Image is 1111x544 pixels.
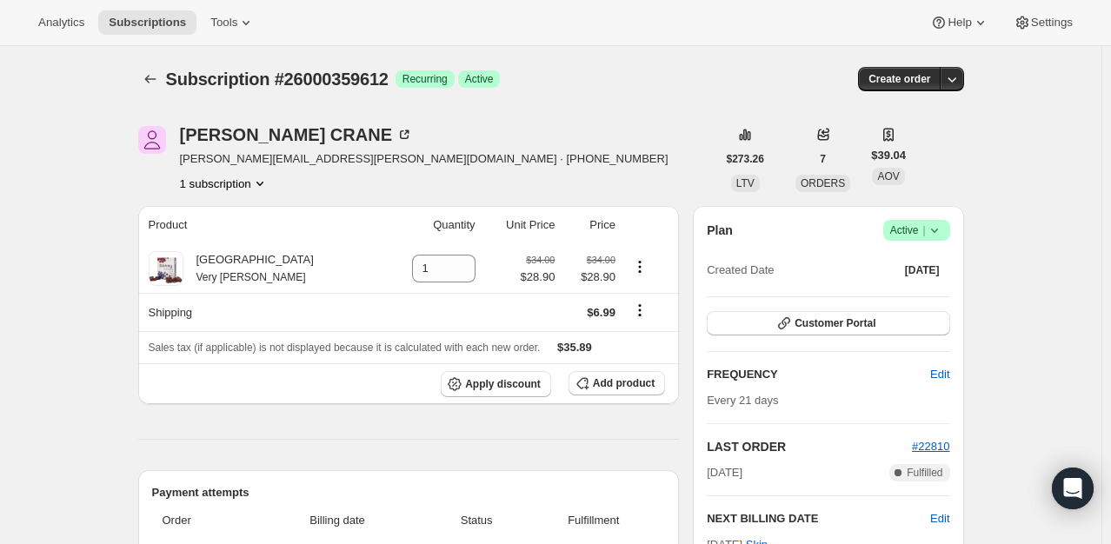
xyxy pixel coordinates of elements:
[565,269,615,286] span: $28.90
[149,342,541,354] span: Sales tax (if applicable) is not displayed because it is calculated with each new order.
[200,10,265,35] button: Tools
[868,72,930,86] span: Create order
[809,147,836,171] button: 7
[441,371,551,397] button: Apply discount
[907,466,942,480] span: Fulfilled
[922,223,925,237] span: |
[795,316,875,330] span: Customer Portal
[801,177,845,189] span: ORDERS
[1003,10,1083,35] button: Settings
[707,438,912,455] h2: LAST ORDER
[920,10,999,35] button: Help
[402,72,448,86] span: Recurring
[626,257,654,276] button: Product actions
[716,147,775,171] button: $273.26
[210,16,237,30] span: Tools
[930,366,949,383] span: Edit
[890,222,943,239] span: Active
[912,438,949,455] button: #22810
[481,206,561,244] th: Unit Price
[707,222,733,239] h2: Plan
[465,377,541,391] span: Apply discount
[707,464,742,481] span: [DATE]
[180,175,269,192] button: Product actions
[707,366,930,383] h2: FREQUENCY
[109,16,186,30] span: Subscriptions
[727,152,764,166] span: $273.26
[152,501,249,540] th: Order
[138,206,382,244] th: Product
[254,512,421,529] span: Billing date
[431,512,522,529] span: Status
[180,126,413,143] div: [PERSON_NAME] CRANE
[180,150,669,168] span: [PERSON_NAME][EMAIL_ADDRESS][PERSON_NAME][DOMAIN_NAME] · [PHONE_NUMBER]
[557,341,592,354] span: $35.89
[138,126,166,154] span: PATTI CRANE
[560,206,621,244] th: Price
[707,394,778,407] span: Every 21 days
[877,170,899,182] span: AOV
[912,440,949,453] a: #22810
[28,10,95,35] button: Analytics
[196,271,306,283] small: Very [PERSON_NAME]
[736,177,755,189] span: LTV
[183,251,314,286] div: [GEOGRAPHIC_DATA]
[1052,468,1094,509] div: Open Intercom Messenger
[138,293,382,331] th: Shipping
[858,67,941,91] button: Create order
[526,255,555,265] small: $34.00
[871,147,906,164] span: $39.04
[98,10,196,35] button: Subscriptions
[569,371,665,395] button: Add product
[166,70,389,89] span: Subscription #26000359612
[920,361,960,388] button: Edit
[532,512,655,529] span: Fulfillment
[1031,16,1073,30] span: Settings
[820,152,826,166] span: 7
[152,484,666,501] h2: Payment attempts
[707,311,949,335] button: Customer Portal
[593,376,655,390] span: Add product
[138,67,163,91] button: Subscriptions
[465,72,494,86] span: Active
[521,269,555,286] span: $28.90
[587,255,615,265] small: $34.00
[707,262,774,279] span: Created Date
[948,16,971,30] span: Help
[905,263,940,277] span: [DATE]
[707,510,930,527] h2: NEXT BILLING DATE
[895,258,950,282] button: [DATE]
[38,16,84,30] span: Analytics
[587,306,615,319] span: $6.99
[626,301,654,320] button: Shipping actions
[381,206,480,244] th: Quantity
[930,510,949,527] button: Edit
[149,251,183,286] img: product img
